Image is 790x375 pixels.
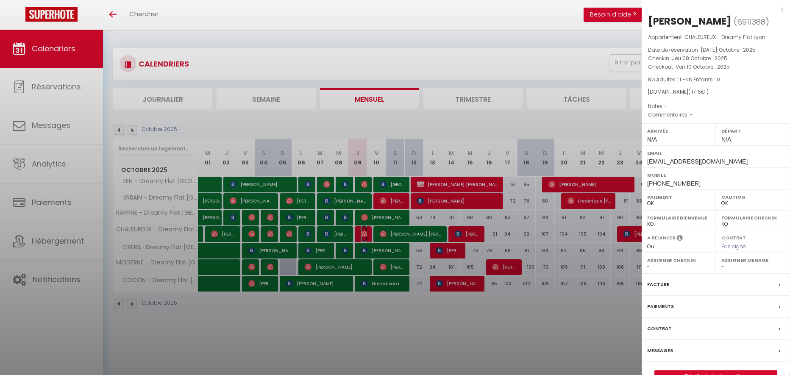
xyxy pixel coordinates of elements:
[701,46,756,53] span: [DATE] Octobre . 2025
[647,280,669,289] label: Facture
[648,111,784,119] p: Commentaires :
[721,234,746,240] label: Contrat
[690,111,693,118] span: -
[647,324,672,333] label: Contrat
[676,63,730,70] span: Ven 10 Octobre . 2025
[648,88,784,96] div: [DOMAIN_NAME]
[737,17,765,27] span: 6911388
[684,33,765,41] span: CHALEUREUX - Dreamy Flat Lyon
[648,46,784,54] p: Date de réservation :
[721,193,784,201] label: Caution
[647,171,784,179] label: Mobile
[647,346,673,355] label: Messages
[665,103,668,110] span: -
[647,193,710,201] label: Paiement
[734,16,769,28] span: ( )
[688,88,709,95] span: ( € )
[647,302,674,311] label: Paiements
[647,127,710,135] label: Arrivée
[647,214,710,222] label: Formulaire Bienvenue
[648,33,784,42] p: Appartement :
[721,127,784,135] label: Départ
[721,256,784,264] label: Assigner Menage
[677,234,683,244] i: Sélectionner OUI si vous souhaiter envoyer les séquences de messages post-checkout
[721,243,746,250] span: Pas signé
[648,63,784,71] p: Checkout :
[672,55,727,62] span: Jeu 09 Octobre . 2025
[721,214,784,222] label: Formulaire Checkin
[647,149,784,157] label: Email
[647,158,748,165] span: [EMAIL_ADDRESS][DOMAIN_NAME]
[648,54,784,63] p: Checkin :
[648,14,732,28] div: [PERSON_NAME]
[648,76,720,83] span: Nb Adultes : 1 -
[690,88,701,95] span: 117.16
[647,256,710,264] label: Assigner Checkin
[685,76,720,83] span: Nb Enfants : 0
[721,136,731,143] span: N/A
[642,4,784,14] div: x
[648,102,784,111] p: Notes :
[647,136,657,143] span: N/A
[647,234,676,242] label: A relancer
[647,180,701,187] span: [PHONE_NUMBER]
